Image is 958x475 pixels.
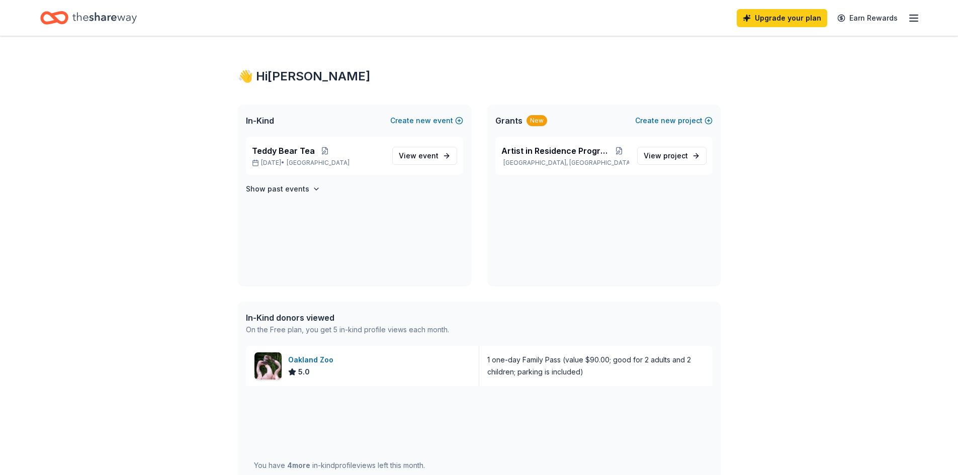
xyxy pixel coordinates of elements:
img: Image for Oakland Zoo [254,352,282,379]
p: [GEOGRAPHIC_DATA], [GEOGRAPHIC_DATA] [501,159,629,167]
h4: Show past events [246,183,309,195]
span: Teddy Bear Tea [252,145,315,157]
a: Upgrade your plan [737,9,827,27]
span: 4 more [287,461,310,469]
span: project [663,151,688,160]
div: On the Free plan, you get 5 in-kind profile views each month. [246,324,449,336]
div: Oakland Zoo [288,354,337,366]
span: event [418,151,439,160]
span: View [644,150,688,162]
p: [DATE] • [252,159,384,167]
div: You have in-kind profile views left this month. [254,459,425,471]
a: Earn Rewards [831,9,904,27]
span: View [399,150,439,162]
span: Artist in Residence Program [501,145,609,157]
div: 👋 Hi [PERSON_NAME] [238,68,721,84]
button: Createnewproject [635,115,713,127]
span: Grants [495,115,522,127]
a: View event [392,147,457,165]
div: New [527,115,547,126]
div: In-Kind donors viewed [246,312,449,324]
a: Home [40,6,137,30]
a: View project [637,147,707,165]
span: new [661,115,676,127]
div: 1 one-day Family Pass (value $90.00; good for 2 adults and 2 children; parking is included) [487,354,705,378]
span: 5.0 [298,366,310,378]
span: In-Kind [246,115,274,127]
span: new [416,115,431,127]
button: Show past events [246,183,320,195]
span: [GEOGRAPHIC_DATA] [287,159,350,167]
button: Createnewevent [390,115,463,127]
